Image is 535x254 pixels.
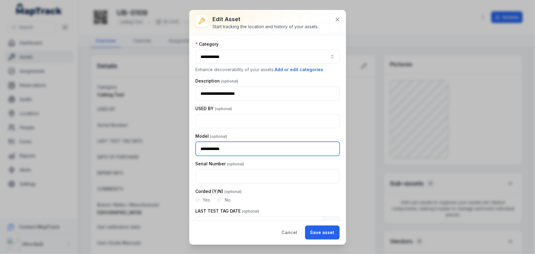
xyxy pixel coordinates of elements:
[196,208,259,214] label: LAST TEST TAG DATE
[213,15,319,24] h3: Edit asset
[213,24,319,30] div: Start tracking the location and history of your assets.
[196,41,219,47] label: Category
[196,106,232,112] label: USED BY
[196,78,239,84] label: Description
[323,217,340,231] button: Calendar
[305,225,340,240] button: Save asset
[196,133,227,139] label: Model
[277,225,303,240] button: Cancel
[196,66,340,73] p: Enhance discoverability of your assets.
[275,66,324,73] button: Add or edit categories
[203,197,210,203] label: Yes
[196,188,242,194] label: Corded (Y/N)
[225,197,231,203] label: No
[196,161,244,167] label: Serial Number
